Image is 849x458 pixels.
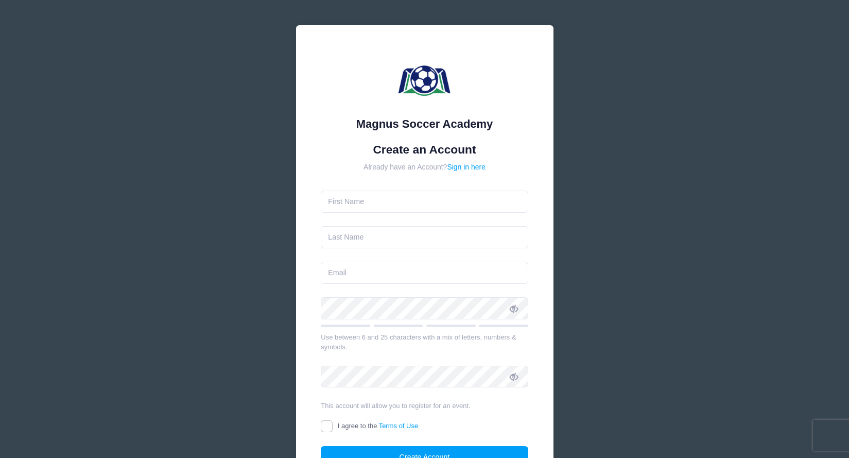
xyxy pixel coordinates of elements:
[338,422,418,430] span: I agree to the
[379,422,419,430] a: Terms of Use
[321,420,333,432] input: I agree to theTerms of Use
[447,163,486,171] a: Sign in here
[321,401,528,411] div: This account will allow you to register for an event.
[321,332,528,352] div: Use between 6 and 25 characters with a mix of letters, numbers & symbols.
[321,262,528,284] input: Email
[321,226,528,248] input: Last Name
[321,143,528,157] h1: Create an Account
[321,191,528,213] input: First Name
[321,162,528,173] div: Already have an Account?
[321,115,528,132] div: Magnus Soccer Academy
[394,50,456,112] img: Magnus Soccer Academy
